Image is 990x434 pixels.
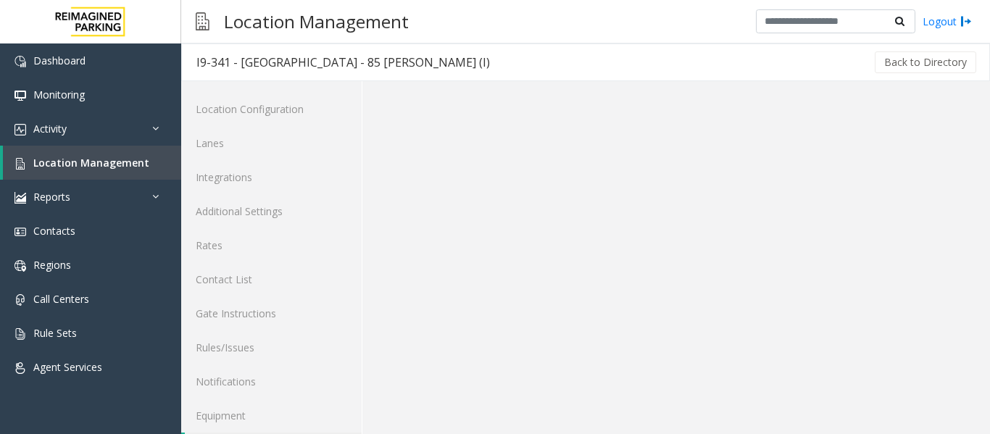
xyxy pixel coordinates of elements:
a: Rules/Issues [181,330,362,364]
a: Lanes [181,126,362,160]
span: Contacts [33,224,75,238]
span: Agent Services [33,360,102,374]
img: 'icon' [14,260,26,272]
span: Rule Sets [33,326,77,340]
img: 'icon' [14,362,26,374]
button: Back to Directory [875,51,976,73]
span: Activity [33,122,67,135]
img: 'icon' [14,226,26,238]
span: Regions [33,258,71,272]
h3: Location Management [217,4,416,39]
img: 'icon' [14,192,26,204]
a: Equipment [181,398,362,433]
a: Integrations [181,160,362,194]
a: Rates [181,228,362,262]
a: Logout [923,14,972,29]
div: I9-341 - [GEOGRAPHIC_DATA] - 85 [PERSON_NAME] (I) [196,53,490,72]
img: 'icon' [14,158,26,170]
a: Contact List [181,262,362,296]
a: Notifications [181,364,362,398]
span: Call Centers [33,292,89,306]
a: Location Management [3,146,181,180]
a: Location Configuration [181,92,362,126]
a: Gate Instructions [181,296,362,330]
img: pageIcon [196,4,209,39]
span: Monitoring [33,88,85,101]
span: Location Management [33,156,149,170]
a: Additional Settings [181,194,362,228]
img: 'icon' [14,124,26,135]
img: 'icon' [14,294,26,306]
img: 'icon' [14,90,26,101]
span: Dashboard [33,54,86,67]
img: 'icon' [14,56,26,67]
span: Reports [33,190,70,204]
img: logout [960,14,972,29]
img: 'icon' [14,328,26,340]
